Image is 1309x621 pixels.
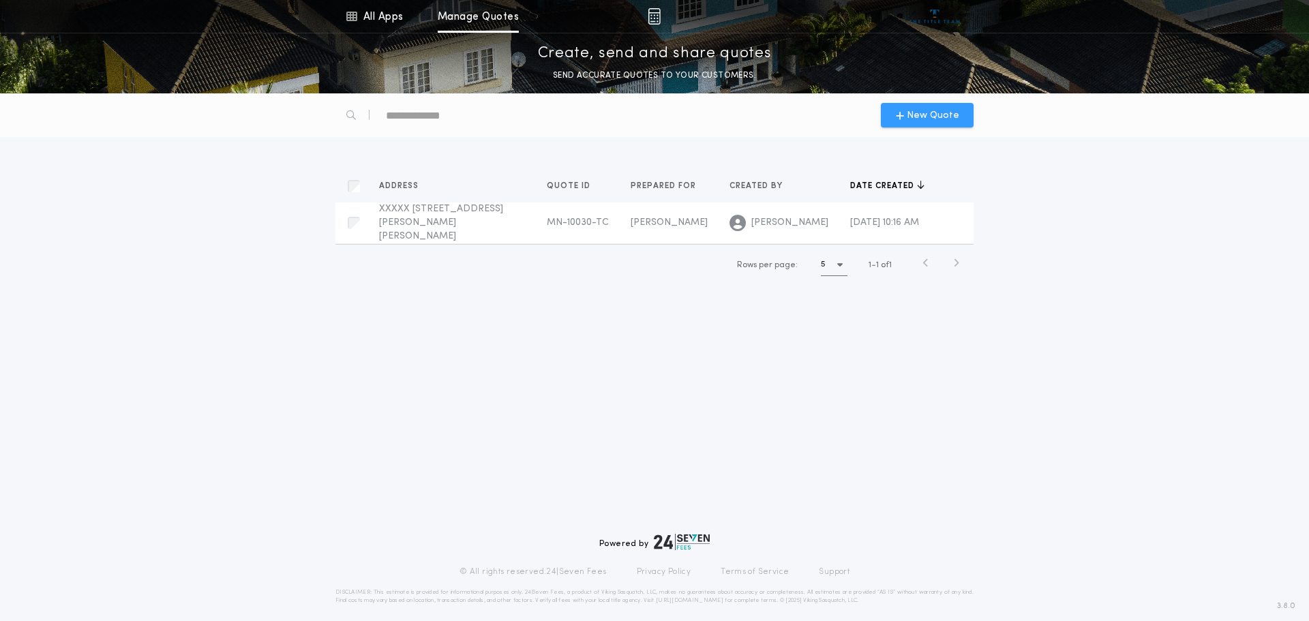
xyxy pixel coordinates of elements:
span: Date created [850,181,917,192]
button: Quote ID [547,179,601,193]
img: logo [654,534,710,550]
p: Create, send and share quotes [538,43,772,65]
a: [URL][DOMAIN_NAME] [656,598,723,603]
span: of 1 [881,259,892,271]
button: New Quote [881,103,974,127]
button: 5 [821,254,847,276]
a: Terms of Service [721,566,789,577]
button: Address [379,179,429,193]
span: XXXXX [STREET_ADDRESS][PERSON_NAME][PERSON_NAME] [379,204,503,241]
span: Quote ID [547,181,593,192]
button: Created by [729,179,793,193]
div: Powered by [599,534,710,550]
img: vs-icon [909,10,961,23]
span: 1 [869,261,871,269]
span: 3.8.0 [1277,600,1295,612]
h1: 5 [821,258,826,271]
a: Privacy Policy [637,566,691,577]
button: Date created [850,179,924,193]
span: Address [379,181,421,192]
span: [DATE] 10:16 AM [850,217,919,228]
span: 1 [876,261,879,269]
span: [PERSON_NAME] [631,217,708,228]
a: Support [819,566,849,577]
span: Created by [729,181,785,192]
span: MN-10030-TC [547,217,609,228]
p: SEND ACCURATE QUOTES TO YOUR CUSTOMERS. [553,69,756,82]
span: [PERSON_NAME] [751,216,828,230]
p: © All rights reserved. 24|Seven Fees [460,566,607,577]
span: Rows per page: [737,261,798,269]
span: New Quote [907,108,959,123]
p: DISCLAIMER: This estimate is provided for informational purposes only. 24|Seven Fees, a product o... [335,588,974,605]
span: Prepared for [631,181,699,192]
img: img [648,8,661,25]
